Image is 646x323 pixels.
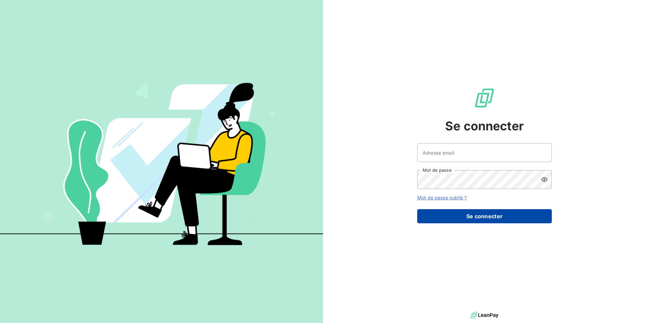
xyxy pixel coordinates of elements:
[417,143,552,162] input: placeholder
[474,87,495,109] img: Logo LeanPay
[471,310,498,320] img: logo
[417,195,467,200] a: Mot de passe oublié ?
[417,209,552,223] button: Se connecter
[445,117,524,135] span: Se connecter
